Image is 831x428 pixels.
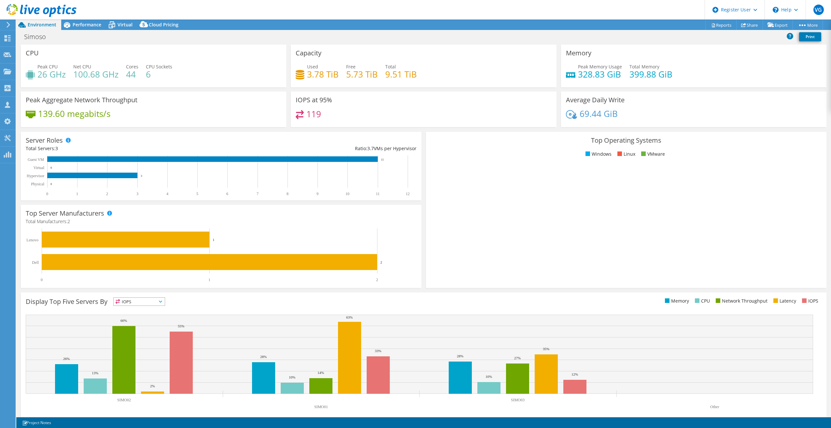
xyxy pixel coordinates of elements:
[26,210,104,217] h3: Top Server Manufacturers
[580,110,618,117] h4: 69.44 GiB
[117,398,131,402] text: SIMO02
[146,64,172,70] span: CPU Sockets
[710,405,719,409] text: Other
[543,347,549,351] text: 35%
[629,71,672,78] h4: 399.88 GiB
[118,21,133,28] span: Virtual
[166,192,168,196] text: 4
[317,192,318,196] text: 9
[640,150,665,158] li: VMware
[307,71,339,78] h4: 3.78 TiB
[306,110,321,118] h4: 119
[486,375,492,378] text: 10%
[431,137,822,144] h3: Top Operating Systems
[26,145,221,152] div: Total Servers:
[73,64,91,70] span: Net CPU
[307,64,318,70] span: Used
[376,192,380,196] text: 11
[375,349,381,353] text: 33%
[213,238,215,242] text: 1
[26,50,39,57] h3: CPU
[457,354,463,358] text: 28%
[629,64,659,70] span: Total Memory
[92,371,98,375] text: 13%
[37,64,58,70] span: Peak CPU
[37,71,66,78] h4: 26 GHz
[149,21,178,28] span: Cloud Pricing
[514,356,521,360] text: 27%
[63,357,70,361] text: 26%
[55,145,58,151] span: 3
[772,297,796,305] li: Latency
[38,110,110,117] h4: 139.60 megabits/s
[800,297,818,305] li: IOPS
[27,174,44,178] text: Hypervisor
[345,192,349,196] text: 10
[511,398,525,402] text: SIMO03
[289,375,295,379] text: 10%
[346,71,378,78] h4: 5.73 TiB
[367,145,374,151] span: 3.7
[18,419,56,427] a: Project Notes
[578,64,622,70] span: Peak Memory Usage
[50,182,52,186] text: 0
[41,278,43,282] text: 0
[260,355,267,359] text: 28%
[346,64,356,70] span: Free
[46,192,48,196] text: 0
[296,50,321,57] h3: Capacity
[578,71,622,78] h4: 328.83 GiB
[406,192,410,196] text: 12
[571,372,578,376] text: 12%
[50,166,52,169] text: 0
[714,297,768,305] li: Network Throughput
[178,324,184,328] text: 55%
[32,260,39,265] text: Dell
[317,371,324,375] text: 14%
[114,298,165,306] span: IOPS
[296,96,332,104] h3: IOPS at 95%
[26,96,137,104] h3: Peak Aggregate Network Throughput
[346,315,353,319] text: 63%
[26,218,416,225] h4: Total Manufacturers:
[26,238,38,242] text: Lenovo
[126,71,138,78] h4: 44
[226,192,228,196] text: 6
[28,157,44,162] text: Guest VM
[73,21,101,28] span: Performance
[693,297,710,305] li: CPU
[736,20,763,30] a: Share
[126,64,138,70] span: Cores
[34,165,45,170] text: Virtual
[616,150,635,158] li: Linux
[793,20,823,30] a: More
[28,21,56,28] span: Environment
[150,384,155,388] text: 2%
[566,50,591,57] h3: Memory
[146,71,172,78] h4: 6
[385,71,417,78] h4: 9.51 TiB
[566,96,625,104] h3: Average Daily Write
[799,32,821,41] a: Print
[136,192,138,196] text: 3
[385,64,396,70] span: Total
[196,192,198,196] text: 5
[67,218,70,224] span: 2
[584,150,612,158] li: Windows
[376,278,378,282] text: 2
[380,260,382,264] text: 2
[705,20,737,30] a: Reports
[120,319,127,322] text: 60%
[26,137,63,144] h3: Server Roles
[31,182,44,186] text: Physical
[287,192,289,196] text: 8
[763,20,793,30] a: Export
[141,174,142,178] text: 3
[381,158,384,161] text: 11
[773,7,779,13] svg: \n
[813,5,824,15] span: VG
[221,145,416,152] div: Ratio: VMs per Hypervisor
[663,297,689,305] li: Memory
[208,278,210,282] text: 1
[314,405,328,409] text: SIMO01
